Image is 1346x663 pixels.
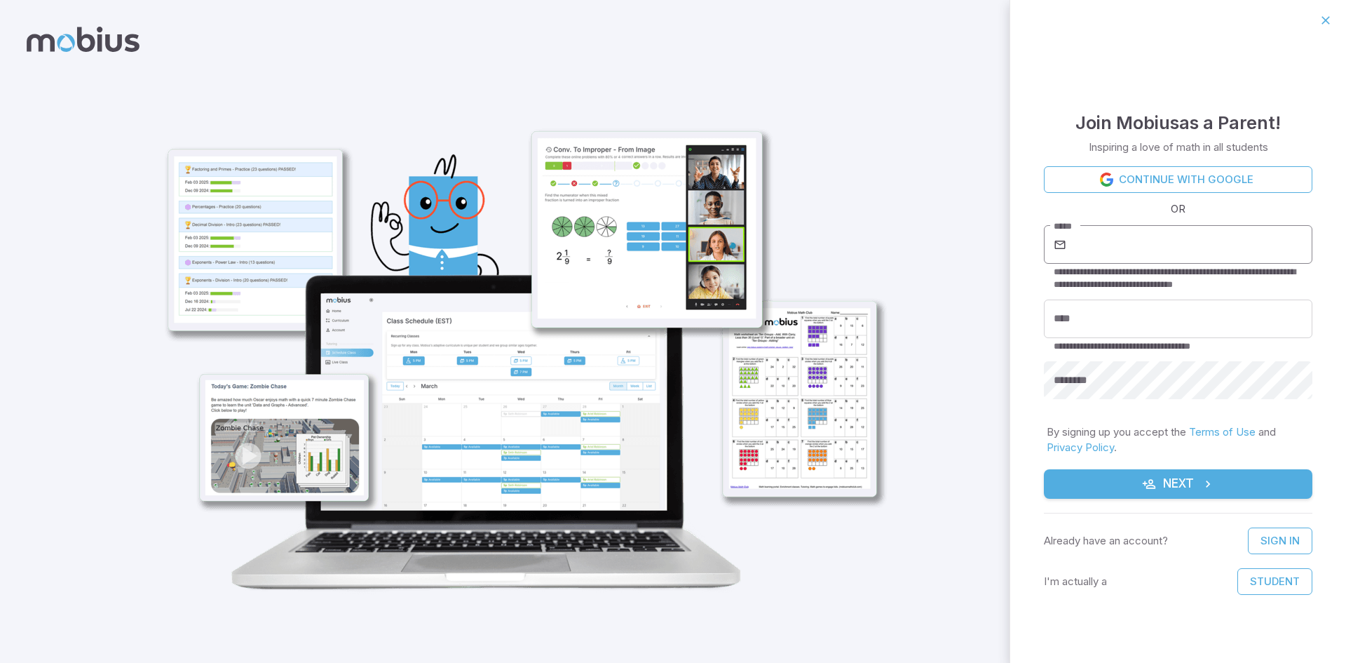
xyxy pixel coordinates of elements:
[1237,568,1312,595] button: Student
[129,46,903,614] img: parent_1-illustration
[1047,441,1114,454] a: Privacy Policy
[1248,528,1312,554] a: Sign In
[1075,109,1281,137] h4: Join Mobius as a Parent !
[1044,533,1168,549] p: Already have an account?
[1089,140,1268,155] p: Inspiring a love of math in all students
[1044,166,1312,193] a: Continue with Google
[1044,574,1107,589] p: I'm actually a
[1044,469,1312,499] button: Next
[1167,201,1189,217] span: OR
[1047,424,1310,455] p: By signing up you accept the and .
[1189,425,1256,438] a: Terms of Use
